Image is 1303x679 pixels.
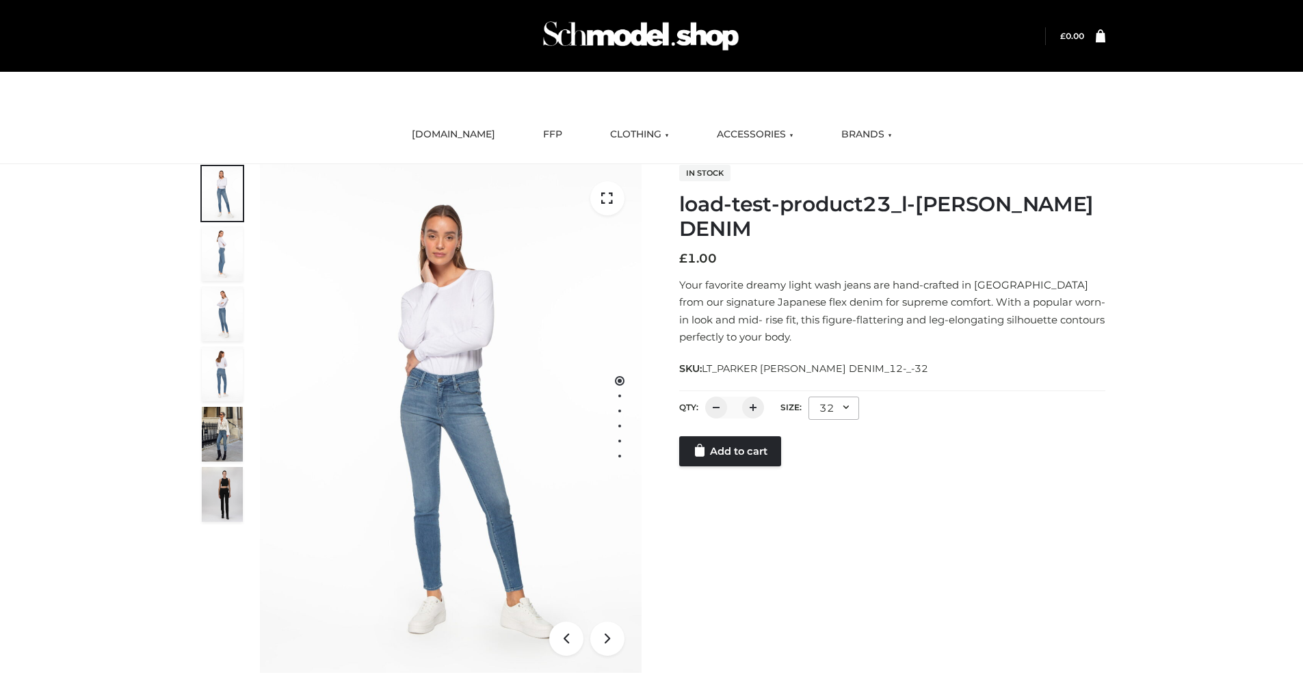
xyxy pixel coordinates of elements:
[707,120,804,150] a: ACCESSORIES
[260,164,642,673] img: 2001KLX-Ava-skinny-cove-1-scaled_9b141654-9513-48e5-b76c-3dc7db129200
[679,251,717,266] bdi: 1.00
[538,9,743,63] img: Schmodel Admin 964
[808,397,859,420] div: 32
[679,165,731,181] span: In stock
[1060,31,1066,41] span: £
[1060,31,1084,41] a: £0.00
[1060,31,1084,41] bdi: 0.00
[202,166,243,221] img: 2001KLX-Ava-skinny-cove-1-scaled_9b141654-9513-48e5-b76c-3dc7db129200.jpg
[600,120,679,150] a: CLOTHING
[780,402,802,412] label: Size:
[202,467,243,522] img: 49df5f96394c49d8b5cbdcda3511328a.HD-1080p-2.5Mbps-49301101_thumbnail.jpg
[202,347,243,401] img: 2001KLX-Ava-skinny-cove-2-scaled_32c0e67e-5e94-449c-a916-4c02a8c03427.jpg
[831,120,902,150] a: BRANDS
[402,120,505,150] a: [DOMAIN_NAME]
[202,287,243,341] img: 2001KLX-Ava-skinny-cove-3-scaled_eb6bf915-b6b9-448f-8c6c-8cabb27fd4b2.jpg
[679,436,781,466] a: Add to cart
[679,276,1105,346] p: Your favorite dreamy light wash jeans are hand-crafted in [GEOGRAPHIC_DATA] from our signature Ja...
[679,251,687,266] span: £
[202,226,243,281] img: 2001KLX-Ava-skinny-cove-4-scaled_4636a833-082b-4702-abec-fd5bf279c4fc.jpg
[533,120,572,150] a: FFP
[679,360,930,377] span: SKU:
[702,362,928,375] span: LT_PARKER [PERSON_NAME] DENIM_12-_-32
[679,402,698,412] label: QTY:
[679,192,1105,241] h1: load-test-product23_l-[PERSON_NAME] DENIM
[202,407,243,462] img: Bowery-Skinny_Cove-1.jpg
